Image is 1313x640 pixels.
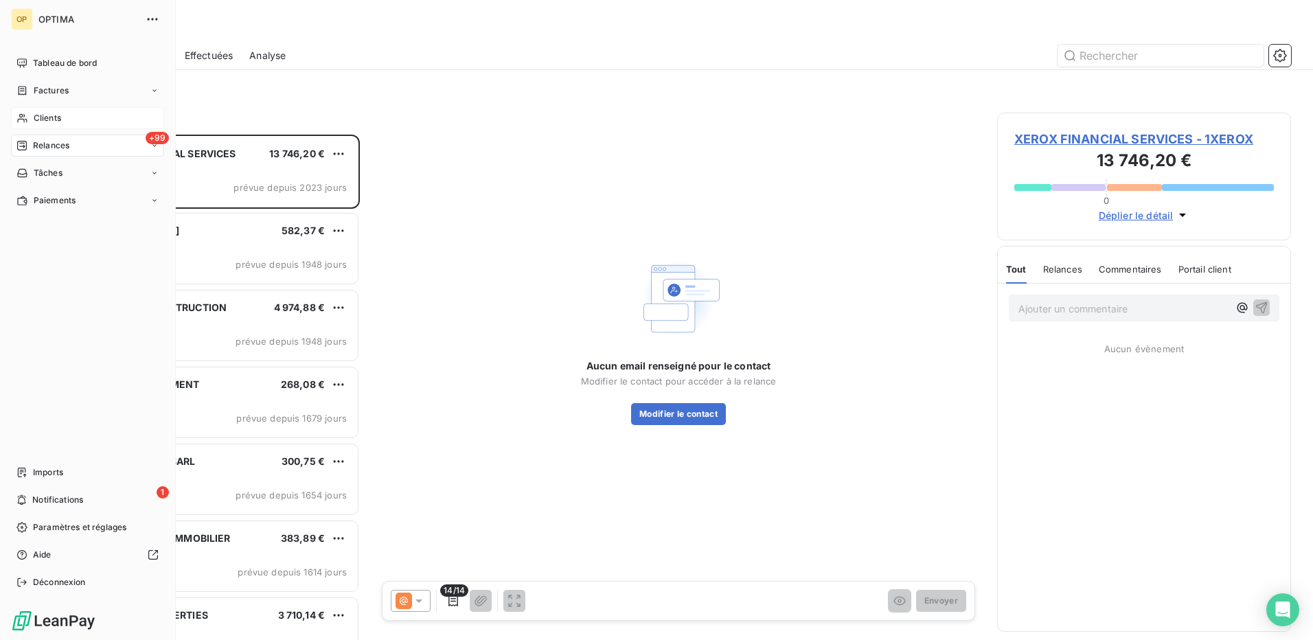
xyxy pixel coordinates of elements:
span: 4 974,88 € [274,301,326,313]
span: Commentaires [1099,264,1162,275]
span: Tâches [34,167,62,179]
img: Logo LeanPay [11,610,96,632]
span: Factures [34,84,69,97]
span: 0 [1104,195,1109,206]
span: Tableau de bord [33,57,97,69]
button: Envoyer [916,590,966,612]
span: 3 710,14 € [278,609,326,621]
span: Déplier le détail [1099,208,1174,222]
span: prévue depuis 1654 jours [236,490,347,501]
span: 13 746,20 € [269,148,325,159]
span: 14/14 [440,584,468,597]
span: 300,75 € [282,455,325,467]
span: 383,89 € [281,532,325,544]
span: Analyse [249,49,286,62]
span: Notifications [32,494,83,506]
span: +99 [146,132,169,144]
button: Déplier le détail [1095,207,1194,223]
span: prévue depuis 1948 jours [236,336,347,347]
span: OPTIMA [38,14,137,25]
span: Tout [1006,264,1027,275]
span: Portail client [1178,264,1231,275]
a: Factures [11,80,164,102]
span: 268,08 € [281,378,325,390]
div: grid [66,135,360,640]
span: Modifier le contact pour accéder à la relance [581,376,777,387]
span: Relances [33,139,69,152]
a: Paramètres et réglages [11,516,164,538]
a: Clients [11,107,164,129]
span: XEROX FINANCIAL SERVICES - 1XEROX [1014,130,1274,148]
span: Effectuées [185,49,233,62]
span: Clients [34,112,61,124]
span: prévue depuis 2023 jours [233,182,347,193]
span: Aucun email renseigné pour le contact [586,359,771,373]
a: Imports [11,461,164,483]
a: Paiements [11,190,164,212]
span: 1 [157,486,169,499]
span: Paiements [34,194,76,207]
span: Déconnexion [33,576,86,588]
button: Modifier le contact [631,403,726,425]
span: prévue depuis 1948 jours [236,259,347,270]
a: +99Relances [11,135,164,157]
a: Aide [11,544,164,566]
div: Open Intercom Messenger [1266,593,1299,626]
input: Rechercher [1058,45,1264,67]
div: OP [11,8,33,30]
span: prévue depuis 1614 jours [238,567,347,578]
span: Relances [1043,264,1082,275]
h3: 13 746,20 € [1014,148,1274,176]
span: Aucun évènement [1104,343,1184,354]
a: Tâches [11,162,164,184]
span: Imports [33,466,63,479]
a: Tableau de bord [11,52,164,74]
span: 582,37 € [282,225,325,236]
img: Empty state [635,255,722,343]
span: Paramètres et réglages [33,521,126,534]
span: prévue depuis 1679 jours [236,413,347,424]
span: Aide [33,549,52,561]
